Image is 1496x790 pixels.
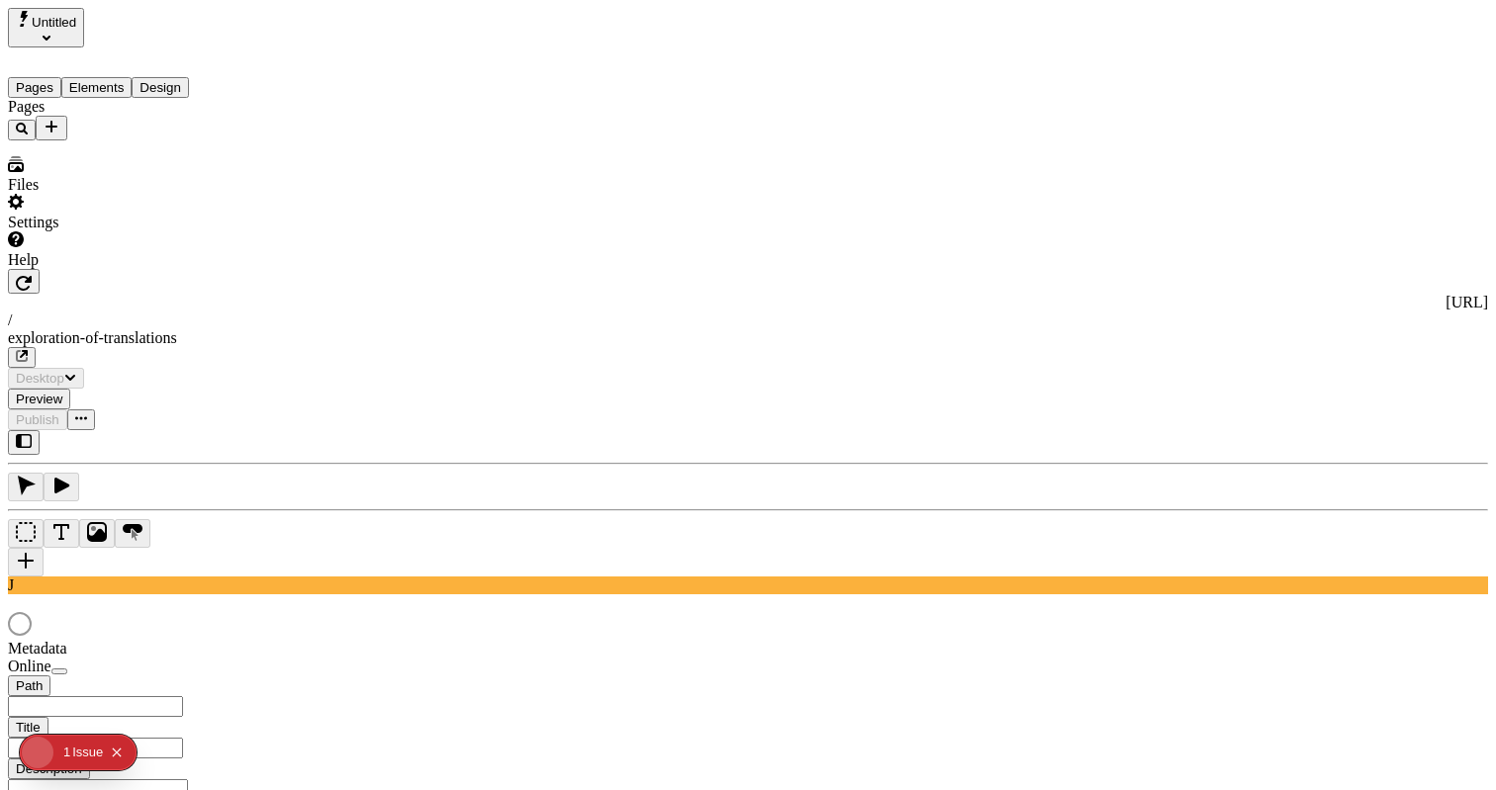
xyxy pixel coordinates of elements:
[8,640,245,658] div: Metadata
[8,758,90,779] button: Description
[8,519,44,548] button: Box
[8,717,48,738] button: Title
[8,214,245,231] div: Settings
[8,576,1488,594] div: J
[115,519,150,548] button: Button
[8,311,1488,329] div: /
[8,176,245,194] div: Files
[36,116,67,140] button: Add new
[8,675,50,696] button: Path
[8,329,1488,347] div: exploration-of-translations
[32,15,76,30] span: Untitled
[16,392,62,406] span: Preview
[8,98,245,116] div: Pages
[16,371,64,386] span: Desktop
[8,77,61,98] button: Pages
[8,251,245,269] div: Help
[8,294,1488,311] div: [URL]
[8,658,51,674] span: Online
[61,77,133,98] button: Elements
[8,368,84,389] button: Desktop
[8,409,67,430] button: Publish
[44,519,79,548] button: Text
[79,519,115,548] button: Image
[8,389,70,409] button: Preview
[16,412,59,427] span: Publish
[8,8,84,47] button: Select site
[132,77,189,98] button: Design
